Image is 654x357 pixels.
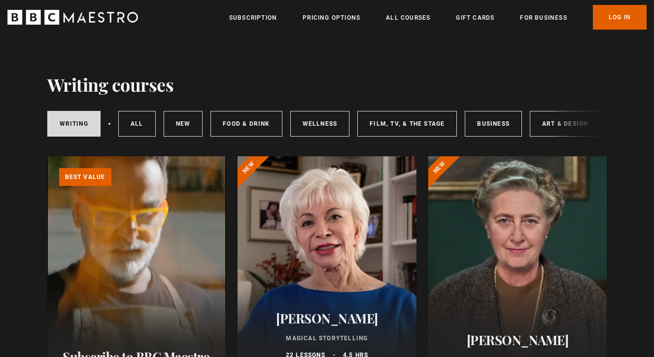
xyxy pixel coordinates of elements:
[59,168,111,186] p: Best value
[520,13,567,23] a: For business
[465,111,522,137] a: Business
[456,13,494,23] a: Gift Cards
[249,334,405,343] p: Magical Storytelling
[303,13,360,23] a: Pricing Options
[440,332,595,348] h2: [PERSON_NAME]
[593,5,647,30] a: Log In
[290,111,350,137] a: Wellness
[386,13,430,23] a: All Courses
[210,111,282,137] a: Food & Drink
[118,111,156,137] a: All
[47,74,174,95] h1: Writing courses
[47,111,101,137] a: Writing
[229,5,647,30] nav: Primary
[530,111,600,137] a: Art & Design
[249,311,405,326] h2: [PERSON_NAME]
[357,111,457,137] a: Film, TV, & The Stage
[7,10,138,25] svg: BBC Maestro
[164,111,203,137] a: New
[229,13,277,23] a: Subscription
